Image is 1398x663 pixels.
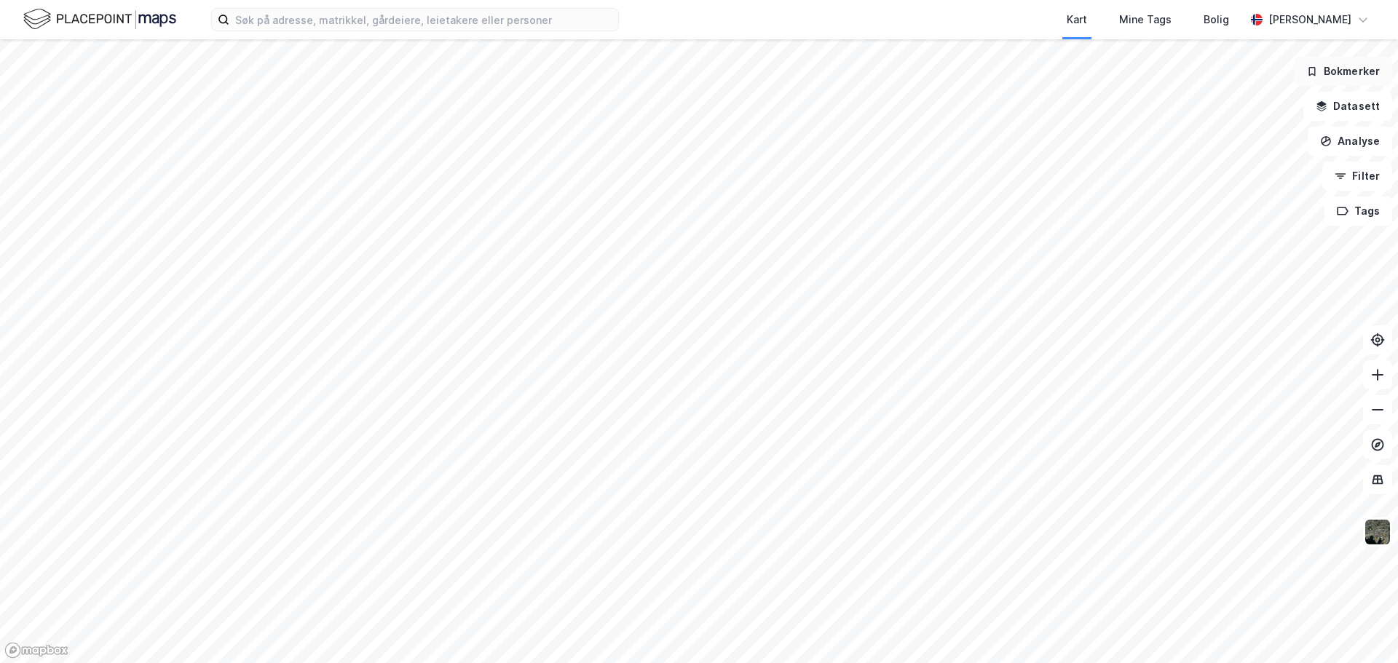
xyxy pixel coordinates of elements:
[1303,92,1392,121] button: Datasett
[1324,196,1392,226] button: Tags
[4,642,68,659] a: Mapbox homepage
[1325,593,1398,663] iframe: Chat Widget
[23,7,176,32] img: logo.f888ab2527a4732fd821a326f86c7f29.svg
[1067,11,1087,28] div: Kart
[1204,11,1229,28] div: Bolig
[1308,127,1392,156] button: Analyse
[1322,162,1392,191] button: Filter
[1325,593,1398,663] div: Kontrollprogram for chat
[1364,518,1391,546] img: 9k=
[1119,11,1172,28] div: Mine Tags
[1294,57,1392,86] button: Bokmerker
[229,9,618,31] input: Søk på adresse, matrikkel, gårdeiere, leietakere eller personer
[1268,11,1351,28] div: [PERSON_NAME]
